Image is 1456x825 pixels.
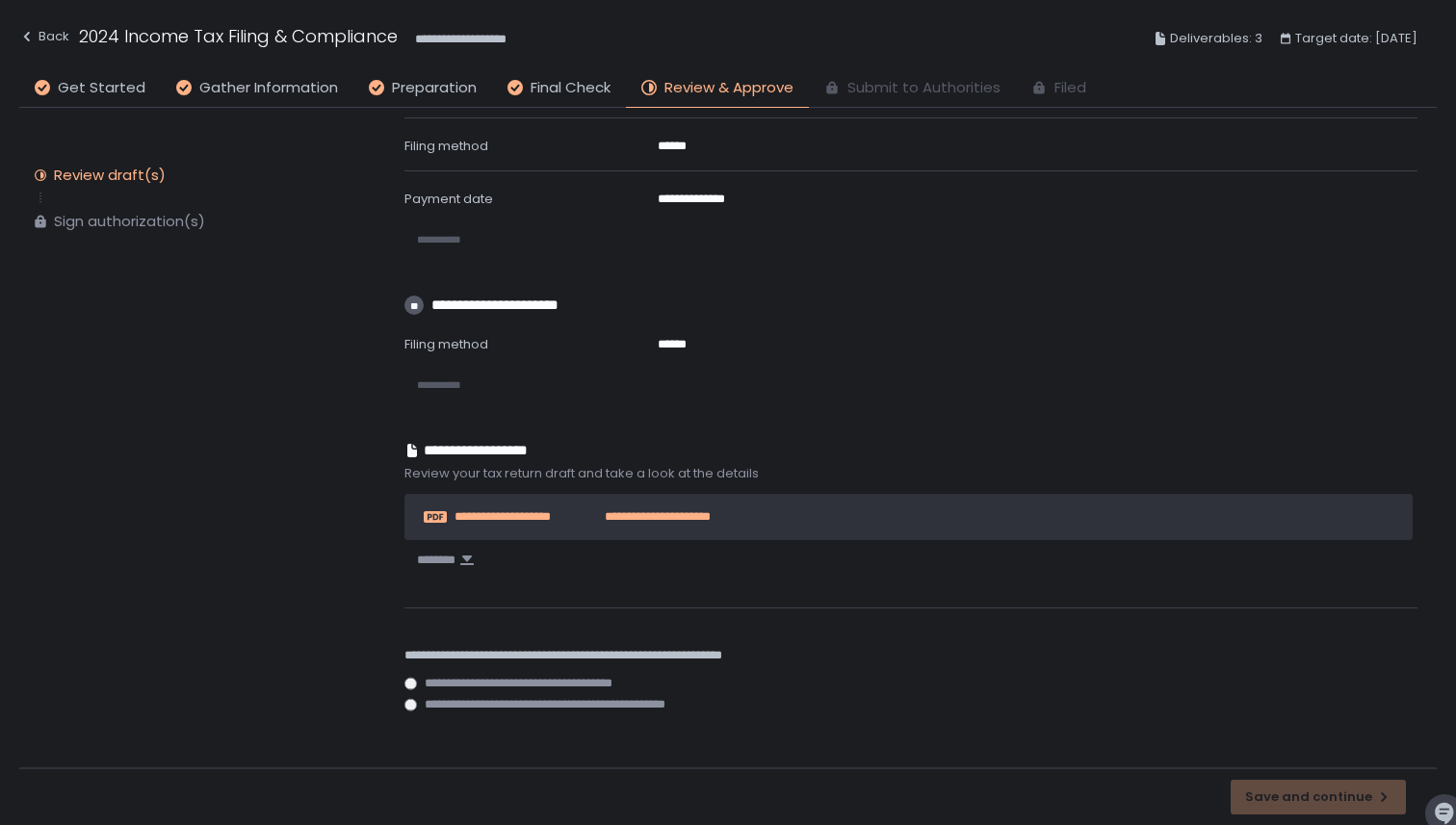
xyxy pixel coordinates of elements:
[404,465,1417,482] span: Review your tax return draft and take a look at the details
[19,25,69,48] div: Back
[54,166,166,185] div: Review draft(s)
[847,77,1001,99] span: Submit to Authorities
[79,23,398,49] h1: 2024 Income Tax Filing & Compliance
[1054,77,1086,99] span: Filed
[1170,27,1262,50] span: Deliverables: 3
[531,77,611,99] span: Final Check
[58,77,145,99] span: Get Started
[199,77,338,99] span: Gather Information
[392,77,477,99] span: Preparation
[19,23,69,55] button: Back
[404,137,488,155] span: Filing method
[404,335,488,353] span: Filing method
[664,77,793,99] span: Review & Approve
[404,190,493,208] span: Payment date
[54,212,205,231] div: Sign authorization(s)
[1295,27,1417,50] span: Target date: [DATE]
